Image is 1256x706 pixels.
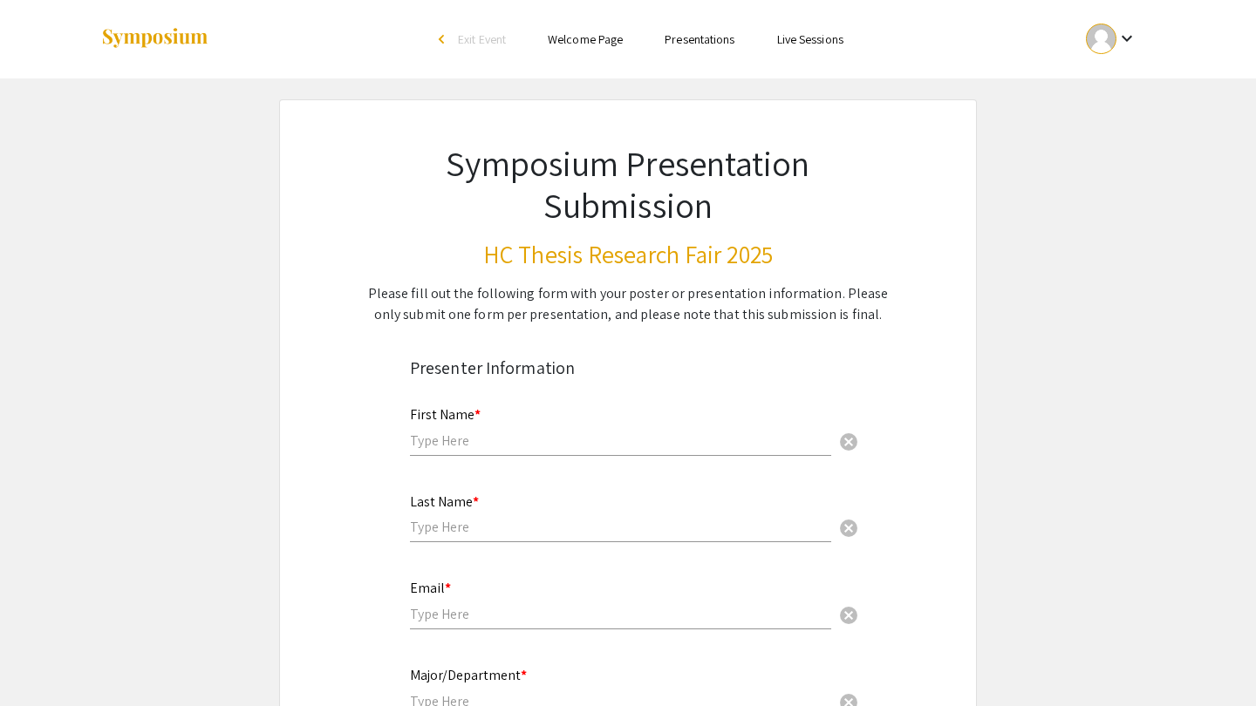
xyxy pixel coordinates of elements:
mat-label: Last Name [410,492,479,511]
mat-label: First Name [410,405,481,424]
span: cancel [838,605,859,626]
mat-label: Email [410,579,451,597]
button: Clear [831,510,866,545]
span: Exit Event [458,31,506,47]
h3: HC Thesis Research Fair 2025 [365,240,891,269]
span: cancel [838,518,859,539]
h1: Symposium Presentation Submission [365,142,891,226]
button: Expand account dropdown [1068,19,1156,58]
iframe: Chat [13,628,74,693]
mat-label: Major/Department [410,666,527,684]
input: Type Here [410,605,831,623]
img: Symposium by ForagerOne [100,27,209,51]
a: Welcome Page [548,31,623,47]
div: Please fill out the following form with your poster or presentation information. Please only subm... [365,283,891,325]
input: Type Here [410,518,831,536]
div: arrow_back_ios [439,34,449,44]
button: Clear [831,597,866,632]
div: Presenter Information [410,355,846,381]
mat-icon: Expand account dropdown [1116,28,1137,49]
a: Presentations [665,31,734,47]
button: Clear [831,423,866,458]
input: Type Here [410,431,831,450]
a: Live Sessions [777,31,843,47]
span: cancel [838,431,859,452]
